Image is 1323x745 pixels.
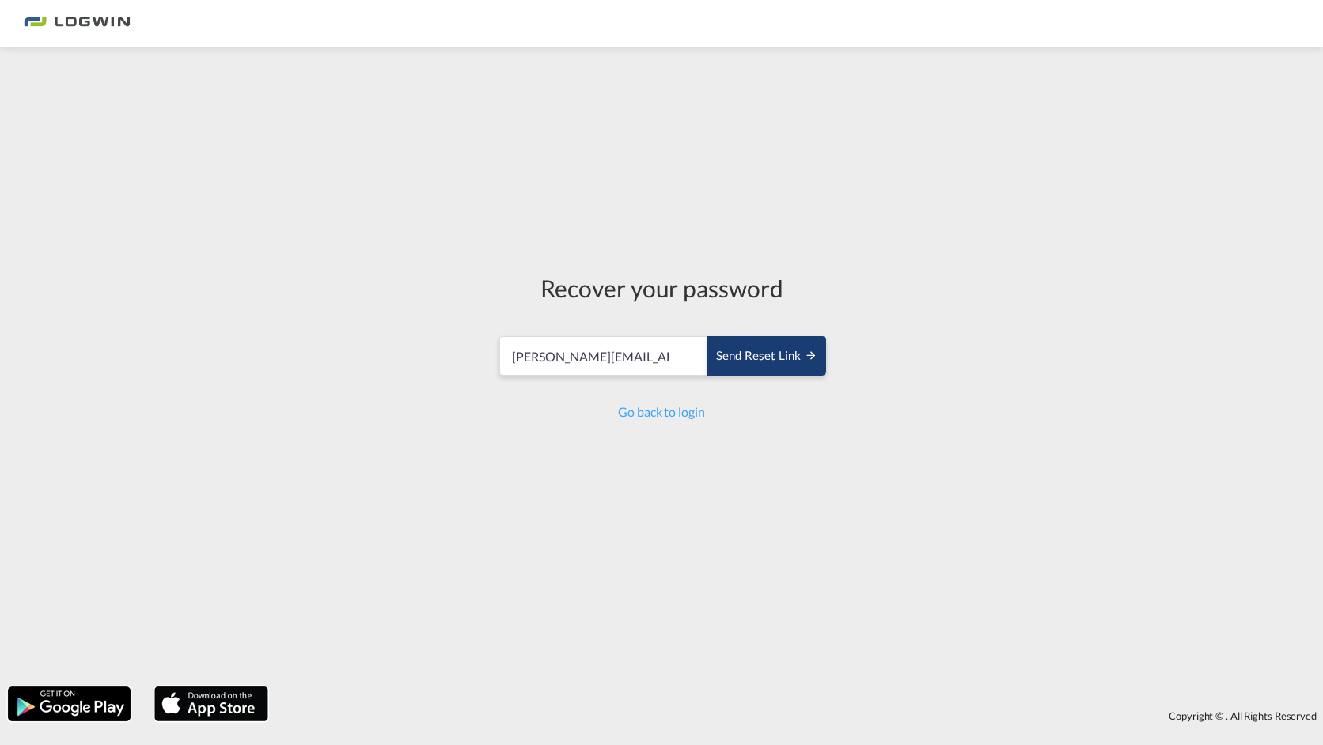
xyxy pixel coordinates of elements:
[153,685,270,723] img: apple.png
[276,702,1323,729] div: Copyright © . All Rights Reserved
[497,271,826,304] div: Recover your password
[707,336,826,376] button: SEND RESET LINK
[6,685,132,723] img: google.png
[499,336,709,376] input: Email
[805,349,817,361] md-icon: icon-arrow-right
[716,347,817,365] div: Send reset link
[618,404,704,419] a: Go back to login
[24,6,131,42] img: bc73a0e0d8c111efacd525e4c8ad7d32.png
